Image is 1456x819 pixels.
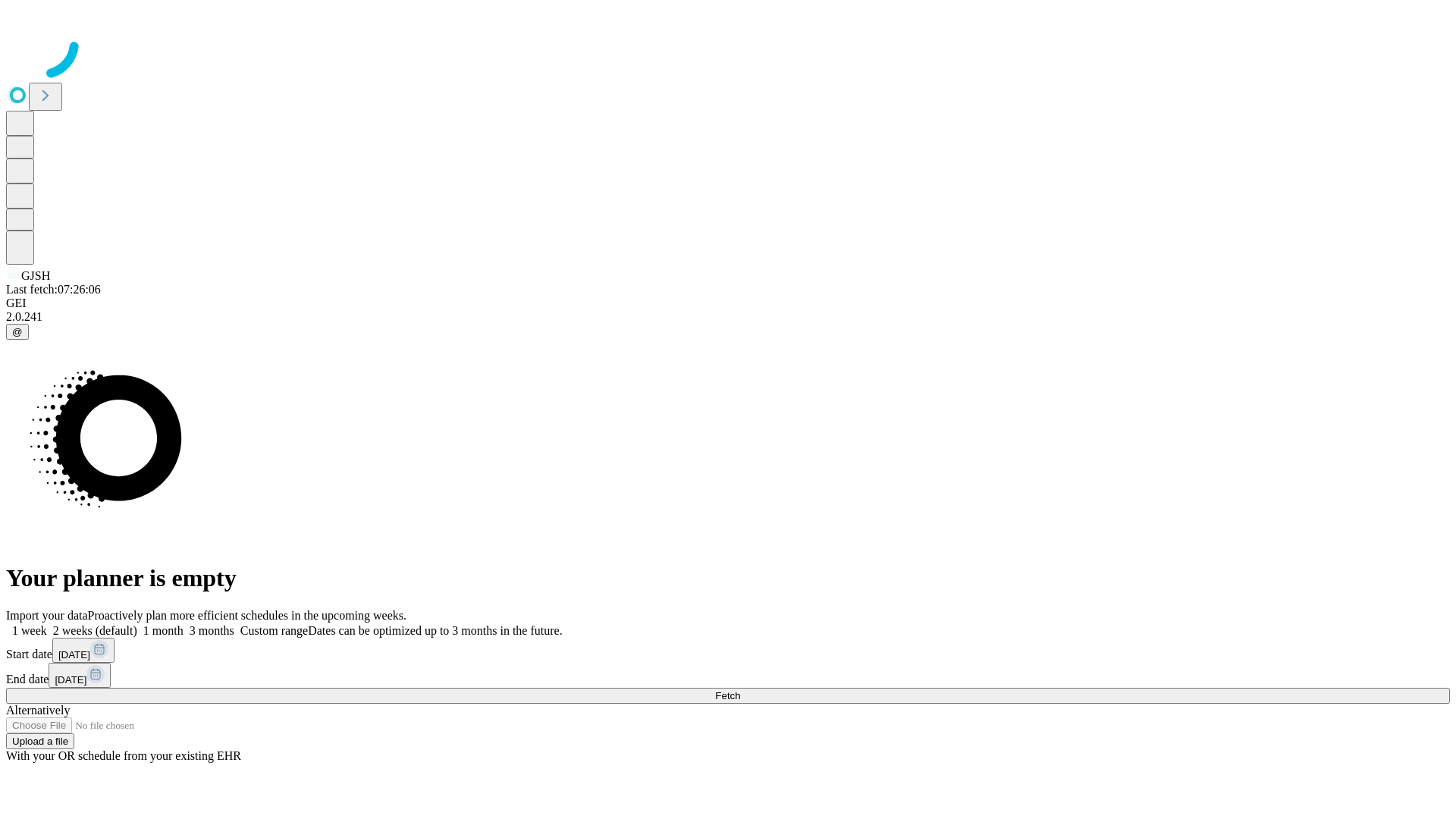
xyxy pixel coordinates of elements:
[6,324,29,340] button: @
[12,624,47,637] span: 1 week
[49,663,111,688] button: [DATE]
[6,733,74,749] button: Upload a file
[21,269,50,282] span: GJSH
[53,624,137,637] span: 2 weeks (default)
[190,624,234,637] span: 3 months
[6,663,1450,688] div: End date
[58,649,90,661] span: [DATE]
[6,297,1450,310] div: GEI
[308,624,562,637] span: Dates can be optimized up to 3 months in the future.
[6,564,1450,592] h1: Your planner is empty
[6,749,241,762] span: With your OR schedule from your existing EHR
[6,609,88,622] span: Import your data
[240,624,308,637] span: Custom range
[715,690,740,701] span: Fetch
[6,704,70,717] span: Alternatively
[6,310,1450,324] div: 2.0.241
[6,283,101,296] span: Last fetch: 07:26:06
[55,674,86,686] span: [DATE]
[143,624,184,637] span: 1 month
[12,326,23,337] span: @
[52,638,115,663] button: [DATE]
[6,688,1450,704] button: Fetch
[6,638,1450,663] div: Start date
[88,609,406,622] span: Proactively plan more efficient schedules in the upcoming weeks.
